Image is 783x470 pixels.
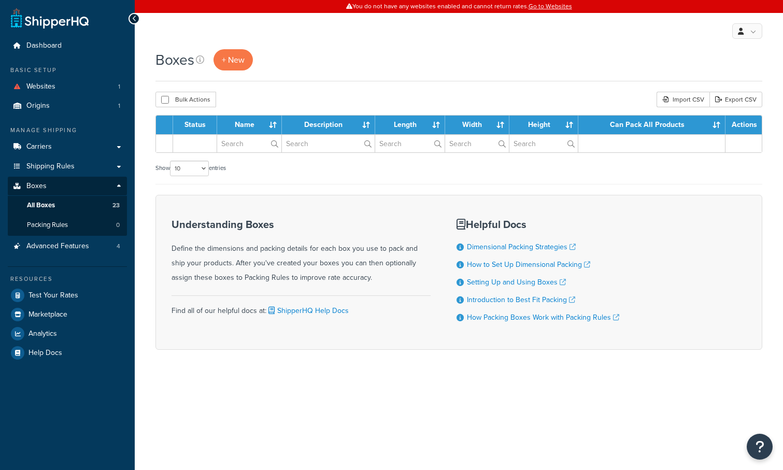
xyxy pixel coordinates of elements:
span: + New [222,54,245,66]
span: Analytics [29,330,57,338]
li: Packing Rules [8,216,127,235]
div: Define the dimensions and packing details for each box you use to pack and ship your products. Af... [172,219,431,285]
th: Length [375,116,445,134]
div: Resources [8,275,127,283]
span: Test Your Rates [29,291,78,300]
th: Description [282,116,375,134]
h3: Helpful Docs [457,219,619,230]
a: Analytics [8,324,127,343]
th: Can Pack All Products [578,116,725,134]
span: All Boxes [27,201,55,210]
select: Showentries [170,161,209,176]
span: Boxes [26,182,47,191]
h3: Understanding Boxes [172,219,431,230]
li: Websites [8,77,127,96]
div: Import CSV [657,92,709,107]
a: Shipping Rules [8,157,127,176]
a: Help Docs [8,344,127,362]
div: Basic Setup [8,66,127,75]
input: Search [375,135,445,152]
span: Advanced Features [26,242,89,251]
span: 0 [116,221,120,230]
th: Name [217,116,282,134]
a: Marketplace [8,305,127,324]
a: Carriers [8,137,127,156]
label: Show entries [155,161,226,176]
a: How Packing Boxes Work with Packing Rules [467,312,619,323]
a: Dimensional Packing Strategies [467,241,576,252]
span: Websites [26,82,55,91]
span: Carriers [26,143,52,151]
span: Dashboard [26,41,62,50]
span: Marketplace [29,310,67,319]
span: Shipping Rules [26,162,75,171]
a: Dashboard [8,36,127,55]
span: 23 [112,201,120,210]
li: All Boxes [8,196,127,215]
span: Help Docs [29,349,62,358]
span: 4 [117,242,120,251]
a: Test Your Rates [8,286,127,305]
a: All Boxes 23 [8,196,127,215]
a: Origins 1 [8,96,127,116]
span: 1 [118,102,120,110]
div: Find all of our helpful docs at: [172,295,431,318]
li: Origins [8,96,127,116]
input: Search [217,135,281,152]
span: Packing Rules [27,221,68,230]
div: Manage Shipping [8,126,127,135]
li: Boxes [8,177,127,236]
a: Export CSV [709,92,762,107]
h1: Boxes [155,50,194,70]
th: Height [509,116,578,134]
a: Advanced Features 4 [8,237,127,256]
a: Setting Up and Using Boxes [467,277,566,288]
th: Width [445,116,510,134]
a: ShipperHQ Help Docs [266,305,349,316]
a: Boxes [8,177,127,196]
th: Status [173,116,217,134]
a: Go to Websites [529,2,572,11]
th: Actions [725,116,762,134]
button: Bulk Actions [155,92,216,107]
button: Open Resource Center [747,434,773,460]
a: + New [213,49,253,70]
a: How to Set Up Dimensional Packing [467,259,590,270]
input: Search [445,135,509,152]
li: Advanced Features [8,237,127,256]
span: 1 [118,82,120,91]
a: ShipperHQ Home [11,8,89,29]
span: Origins [26,102,50,110]
a: Websites 1 [8,77,127,96]
a: Packing Rules 0 [8,216,127,235]
input: Search [282,135,375,152]
a: Introduction to Best Fit Packing [467,294,575,305]
input: Search [509,135,578,152]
